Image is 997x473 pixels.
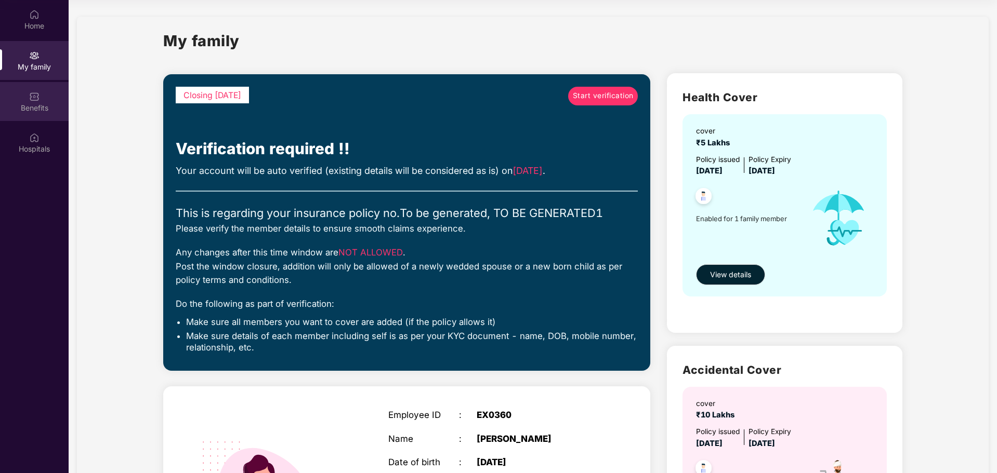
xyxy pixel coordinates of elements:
span: [DATE] [749,166,775,175]
div: : [459,434,477,444]
img: svg+xml;base64,PHN2ZyB4bWxucz0iaHR0cDovL3d3dy53My5vcmcvMjAwMC9zdmciIHdpZHRoPSI0OC45NDMiIGhlaWdodD... [691,185,716,210]
div: : [459,457,477,467]
div: Please verify the member details to ensure smooth claims experience. [176,222,638,235]
div: Employee ID [388,410,459,420]
span: [DATE] [696,439,723,448]
span: View details [710,269,751,280]
img: svg+xml;base64,PHN2ZyBpZD0iSG9tZSIgeG1sbnM9Imh0dHA6Ly93d3cudzMub3JnLzIwMDAvc3ZnIiB3aWR0aD0iMjAiIG... [29,9,40,20]
div: Any changes after this time window are . Post the window closure, addition will only be allowed o... [176,246,638,287]
img: svg+xml;base64,PHN2ZyBpZD0iSG9zcGl0YWxzIiB4bWxucz0iaHR0cDovL3d3dy53My5vcmcvMjAwMC9zdmciIHdpZHRoPS... [29,132,40,143]
div: Your account will be auto verified (existing details will be considered as is) on . [176,164,638,178]
span: Closing [DATE] [183,90,241,100]
div: Name [388,434,459,444]
div: [DATE] [477,457,600,467]
h1: My family [163,29,240,52]
span: [DATE] [749,439,775,448]
div: cover [696,126,734,137]
div: Policy issued [696,154,740,166]
span: ₹10 Lakhs [696,410,739,420]
li: Make sure details of each member including self is as per your KYC document - name, DOB, mobile n... [186,330,638,354]
li: Make sure all members you want to cover are added (if the policy allows it) [186,316,638,328]
div: Policy issued [696,426,740,438]
img: svg+xml;base64,PHN2ZyBpZD0iQmVuZWZpdHMiIHhtbG5zPSJodHRwOi8vd3d3LnczLm9yZy8yMDAwL3N2ZyIgd2lkdGg9Ij... [29,91,40,102]
span: Start verification [573,90,634,102]
div: : [459,410,477,420]
div: cover [696,398,739,410]
h2: Health Cover [683,89,887,106]
div: EX0360 [477,410,600,420]
div: Date of birth [388,457,459,467]
a: Start verification [568,87,638,105]
span: Enabled for 1 family member [696,213,801,224]
div: [PERSON_NAME] [477,434,600,444]
div: Do the following as part of verification: [176,297,638,310]
div: This is regarding your insurance policy no. To be generated, TO BE GENERATED1 [176,204,638,222]
span: NOT ALLOWED [338,247,403,258]
button: View details [696,264,765,285]
img: icon [801,178,877,259]
div: Verification required !! [176,137,638,161]
h2: Accidental Cover [683,361,887,379]
span: [DATE] [513,165,543,176]
span: ₹5 Lakhs [696,138,734,147]
img: svg+xml;base64,PHN2ZyB3aWR0aD0iMjAiIGhlaWdodD0iMjAiIHZpZXdCb3g9IjAgMCAyMCAyMCIgZmlsbD0ibm9uZSIgeG... [29,50,40,61]
span: [DATE] [696,166,723,175]
div: Policy Expiry [749,154,791,166]
div: Policy Expiry [749,426,791,438]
